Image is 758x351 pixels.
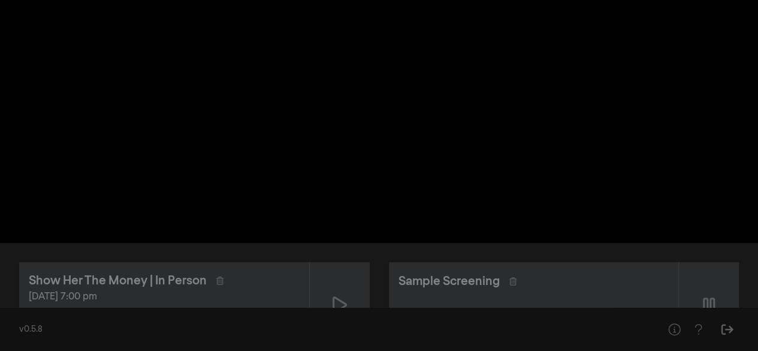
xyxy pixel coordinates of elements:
button: Sign Out [715,317,739,341]
div: Sample Screening [398,272,500,290]
button: Help [662,317,686,341]
div: Show Her The Money | In Person [29,272,207,290]
div: v0.5.8 [19,323,638,336]
button: Help [686,317,710,341]
div: [DATE] 7:00 pm [29,290,300,304]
